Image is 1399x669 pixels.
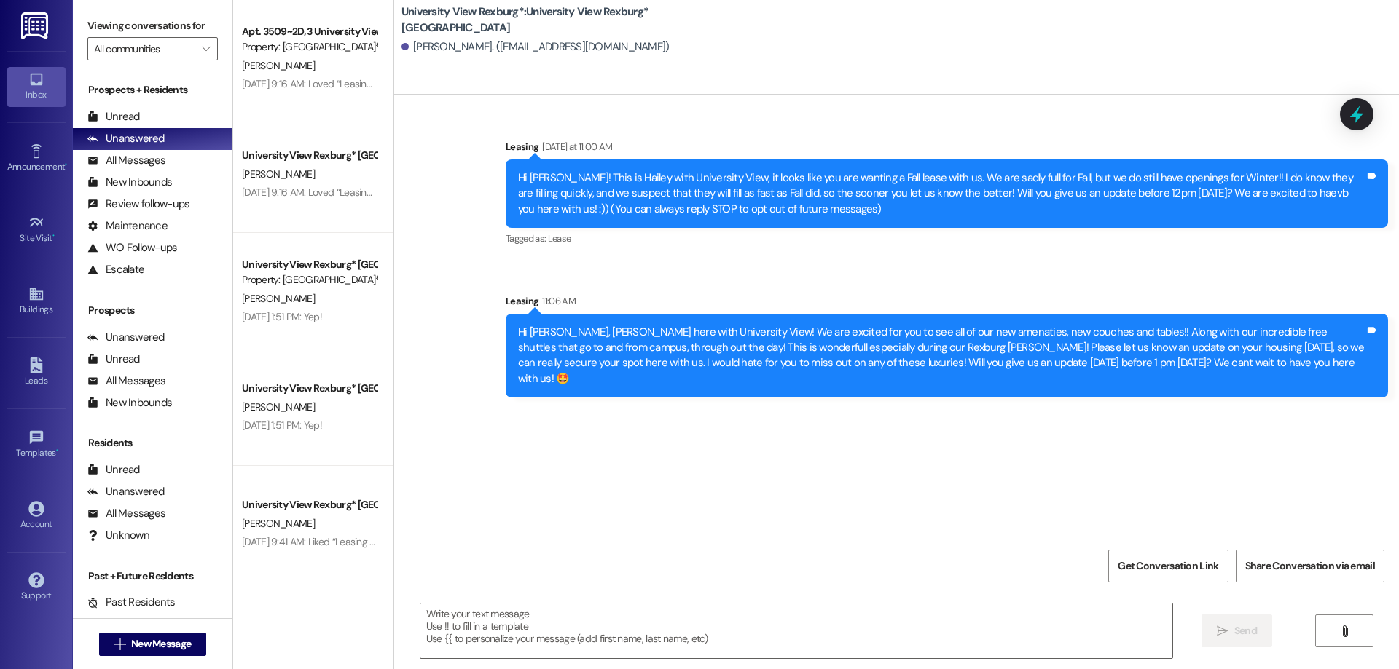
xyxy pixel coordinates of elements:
a: Leads [7,353,66,392]
span: • [52,231,55,241]
div: Unanswered [87,330,165,345]
div: Unread [87,462,140,478]
div: Hi [PERSON_NAME]! This is Hailey with University View, it looks like you are wanting a Fall lease... [518,170,1365,217]
span: • [56,446,58,456]
label: Viewing conversations for [87,15,218,37]
div: Review follow-ups [87,197,189,212]
button: Get Conversation Link [1108,550,1228,582]
a: Account [7,496,66,536]
input: All communities [94,37,195,60]
span: [PERSON_NAME] [242,167,315,181]
i:  [202,43,210,55]
div: New Inbounds [87,395,172,411]
div: Prospects [73,303,232,318]
div: Unanswered [87,131,165,146]
div: All Messages [87,506,165,521]
div: Residents [73,435,232,451]
span: [PERSON_NAME] [242,517,315,530]
span: Send [1234,623,1257,638]
div: [DATE] at 11:00 AM [538,139,612,154]
div: Leasing [506,139,1388,159]
a: Support [7,568,66,607]
button: Share Conversation via email [1236,550,1384,582]
button: Send [1202,614,1272,647]
div: Unanswered [87,484,165,499]
div: [DATE] 1:51 PM: Yep! [242,419,322,432]
a: Inbox [7,67,66,106]
span: Get Conversation Link [1118,558,1218,574]
div: Unread [87,109,140,124]
i:  [114,638,125,650]
a: Buildings [7,282,66,321]
div: Leasing [506,293,1388,314]
i:  [1339,625,1350,637]
div: Property: [GEOGRAPHIC_DATA]* [242,39,377,55]
span: [PERSON_NAME] [242,292,315,305]
div: [DATE] 9:16 AM: Loved “Leasing ([GEOGRAPHIC_DATA]*): Hey [PERSON_NAME]! T…” [242,186,592,199]
div: Prospects + Residents [73,82,232,98]
span: New Message [131,636,191,652]
div: WO Follow-ups [87,240,177,256]
span: Lease [548,232,571,245]
div: Hi [PERSON_NAME], [PERSON_NAME] here with University View! We are excited for you to see all of o... [518,325,1365,387]
div: All Messages [87,153,165,168]
div: Tagged as: [506,228,1388,249]
div: [PERSON_NAME]. ([EMAIL_ADDRESS][DOMAIN_NAME]) [401,39,670,55]
div: University View Rexburg* [GEOGRAPHIC_DATA] [242,497,377,512]
div: New Inbounds [87,175,172,190]
span: • [65,159,67,170]
span: [PERSON_NAME] [242,400,315,413]
button: New Message [99,633,207,656]
div: Past Residents [87,595,176,610]
div: Past + Future Residents [73,569,232,584]
b: University View Rexburg*: University View Rexburg* [GEOGRAPHIC_DATA] [401,4,693,36]
div: Unread [87,352,140,367]
div: University View Rexburg* [GEOGRAPHIC_DATA] [242,148,377,163]
img: ResiDesk Logo [21,12,51,39]
div: Maintenance [87,218,168,234]
div: University View Rexburg* [GEOGRAPHIC_DATA] [242,381,377,396]
div: Unknown [87,528,149,543]
i:  [1217,625,1228,637]
div: [DATE] 9:16 AM: Loved “Leasing ([GEOGRAPHIC_DATA]*): Hey [PERSON_NAME]! T…” [242,77,592,90]
span: [PERSON_NAME] [242,59,315,72]
div: Escalate [87,262,144,277]
div: 11:06 AM [538,293,576,309]
div: Property: [GEOGRAPHIC_DATA]* [242,272,377,288]
div: Apt. 3509~2D, 3 University View Rexburg [242,24,377,39]
span: Share Conversation via email [1245,558,1375,574]
div: [DATE] 1:51 PM: Yep! [242,310,322,323]
a: Site Visit • [7,210,66,250]
div: University View Rexburg* [GEOGRAPHIC_DATA] [242,257,377,272]
div: All Messages [87,373,165,389]
a: Templates • [7,425,66,464]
